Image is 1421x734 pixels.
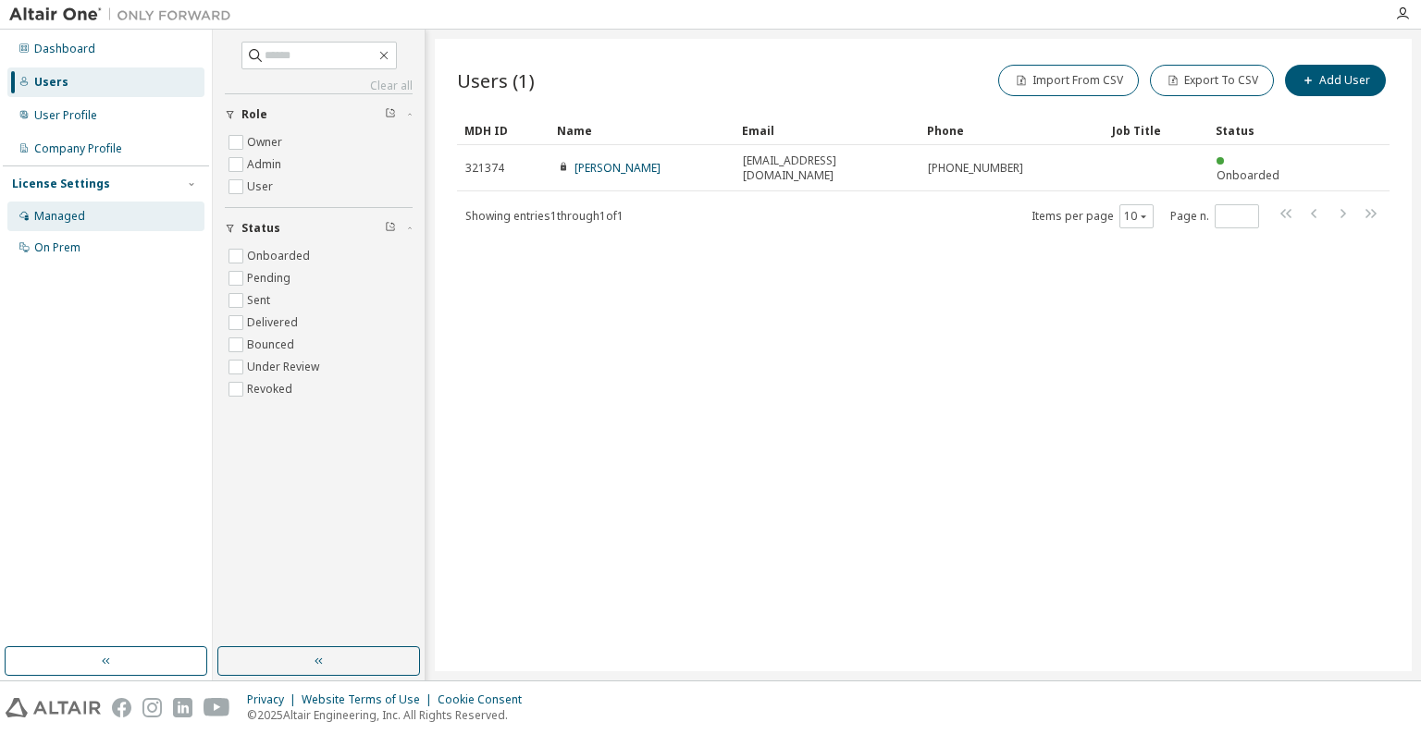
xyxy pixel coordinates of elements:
[34,240,80,255] div: On Prem
[247,289,274,312] label: Sent
[247,245,314,267] label: Onboarded
[241,221,280,236] span: Status
[112,698,131,717] img: facebook.svg
[34,209,85,224] div: Managed
[34,108,97,123] div: User Profile
[6,698,101,717] img: altair_logo.svg
[385,221,396,236] span: Clear filter
[385,107,396,122] span: Clear filter
[247,267,294,289] label: Pending
[998,65,1139,96] button: Import From CSV
[1216,116,1293,145] div: Status
[247,153,285,176] label: Admin
[247,707,533,723] p: © 2025 Altair Engineering, Inc. All Rights Reserved.
[928,161,1023,176] span: [PHONE_NUMBER]
[457,67,535,93] span: Users (1)
[225,208,413,249] button: Status
[9,6,241,24] img: Altair One
[247,131,286,153] label: Owner
[247,312,302,334] label: Delivered
[465,161,504,176] span: 321374
[742,116,912,145] div: Email
[464,116,542,145] div: MDH ID
[247,378,296,400] label: Revoked
[225,79,413,93] a: Clear all
[302,692,438,707] div: Website Terms of Use
[34,75,68,90] div: Users
[34,141,122,156] div: Company Profile
[438,692,533,707] div: Cookie Consent
[1150,65,1274,96] button: Export To CSV
[575,160,661,176] a: [PERSON_NAME]
[142,698,162,717] img: instagram.svg
[34,42,95,56] div: Dashboard
[247,176,277,198] label: User
[204,698,230,717] img: youtube.svg
[225,94,413,135] button: Role
[247,356,323,378] label: Under Review
[173,698,192,717] img: linkedin.svg
[1217,167,1279,183] span: Onboarded
[1285,65,1386,96] button: Add User
[927,116,1097,145] div: Phone
[247,334,298,356] label: Bounced
[557,116,727,145] div: Name
[1112,116,1201,145] div: Job Title
[12,177,110,191] div: License Settings
[743,153,911,183] span: [EMAIL_ADDRESS][DOMAIN_NAME]
[247,692,302,707] div: Privacy
[1032,204,1154,228] span: Items per page
[465,208,624,224] span: Showing entries 1 through 1 of 1
[1124,209,1149,224] button: 10
[241,107,267,122] span: Role
[1170,204,1259,228] span: Page n.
